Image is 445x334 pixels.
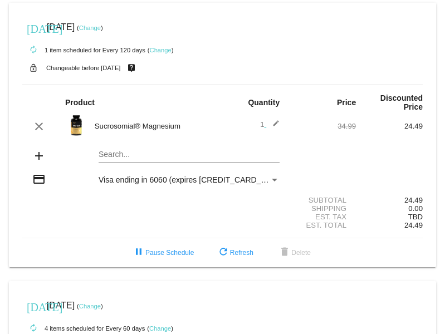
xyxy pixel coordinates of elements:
[217,249,253,257] span: Refresh
[132,246,145,259] mat-icon: pause
[27,61,40,75] mat-icon: lock_open
[408,204,423,213] span: 0.00
[22,47,145,53] small: 1 item scheduled for Every 120 days
[356,122,423,130] div: 24.49
[208,243,262,263] button: Refresh
[99,175,280,184] mat-select: Payment Method
[266,120,280,133] mat-icon: edit
[89,122,223,130] div: Sucrosomial® Magnesium
[269,243,320,263] button: Delete
[217,246,230,259] mat-icon: refresh
[150,47,172,53] a: Change
[125,61,138,75] mat-icon: live_help
[22,325,145,332] small: 4 items scheduled for Every 60 days
[380,94,423,111] strong: Discounted Price
[337,98,356,107] strong: Price
[278,249,311,257] span: Delete
[289,204,356,213] div: Shipping
[77,24,103,31] small: ( )
[278,246,291,259] mat-icon: delete
[27,21,40,35] mat-icon: [DATE]
[27,43,40,57] mat-icon: autorenew
[260,120,280,129] span: 1
[99,150,280,159] input: Search...
[148,47,174,53] small: ( )
[79,24,101,31] a: Change
[248,98,280,107] strong: Quantity
[32,173,46,186] mat-icon: credit_card
[289,196,356,204] div: Subtotal
[149,325,171,332] a: Change
[79,303,101,310] a: Change
[65,98,95,107] strong: Product
[404,221,423,229] span: 24.49
[65,114,87,136] img: magnesium-carousel-1.png
[289,122,356,130] div: 34.99
[77,303,103,310] small: ( )
[147,325,173,332] small: ( )
[289,213,356,221] div: Est. Tax
[132,249,194,257] span: Pause Schedule
[32,149,46,163] mat-icon: add
[32,120,46,133] mat-icon: clear
[99,175,285,184] span: Visa ending in 6060 (expires [CREDIT_CARD_DATA])
[289,221,356,229] div: Est. Total
[408,213,423,221] span: TBD
[123,243,203,263] button: Pause Schedule
[27,299,40,313] mat-icon: [DATE]
[356,196,423,204] div: 24.49
[46,65,121,71] small: Changeable before [DATE]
